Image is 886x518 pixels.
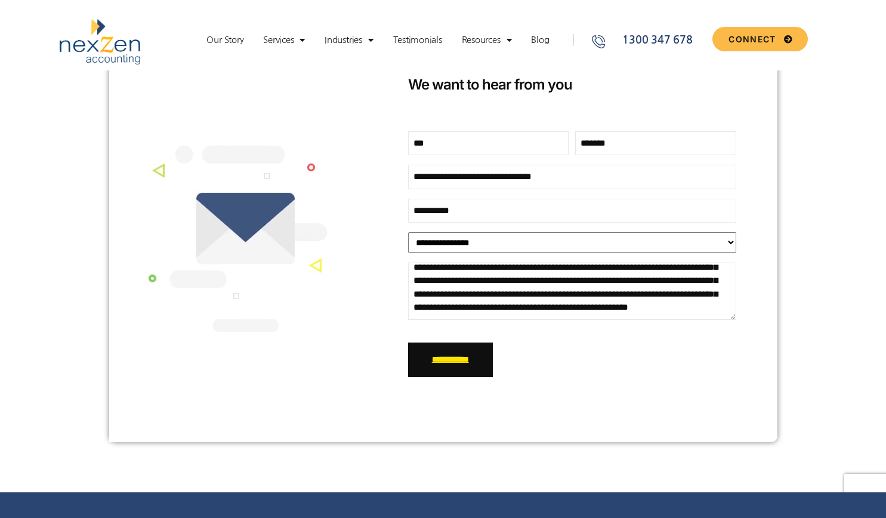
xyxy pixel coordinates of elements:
a: Blog [525,34,555,46]
a: Our Story [200,34,249,46]
nav: Menu [189,34,566,46]
a: 1300 347 678 [590,32,708,48]
a: Resources [456,34,518,46]
span: 1300 347 678 [619,32,692,48]
h2: We want to hear from you [408,76,736,94]
a: Testimonials [387,34,448,46]
a: Industries [319,34,379,46]
a: CONNECT [712,27,807,51]
a: Services [257,34,311,46]
span: CONNECT [728,35,776,44]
